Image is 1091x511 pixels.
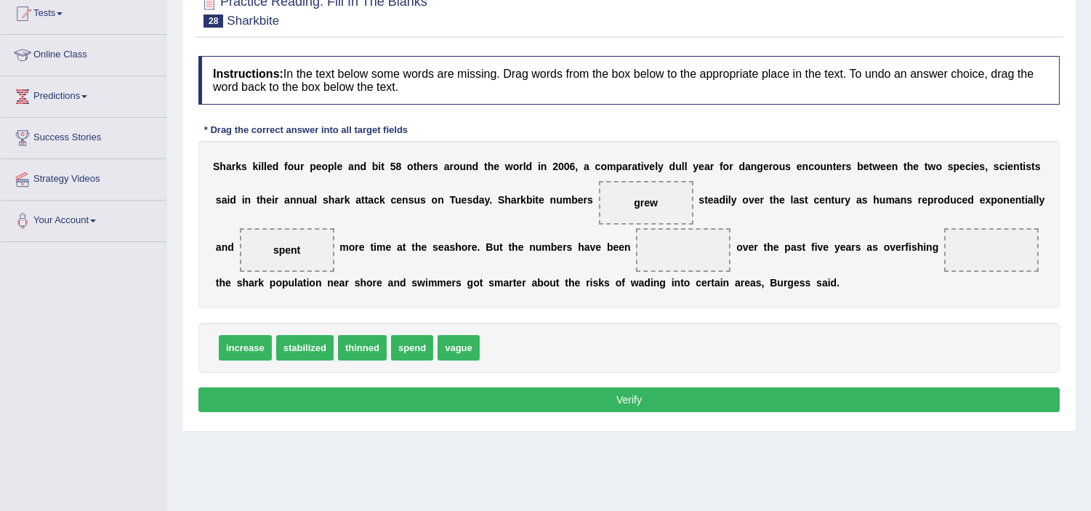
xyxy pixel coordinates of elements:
b: h [260,194,267,206]
b: a [895,194,901,206]
b: s [799,194,805,206]
b: o [814,161,821,172]
b: n [438,194,444,206]
b: u [455,194,462,206]
b: h [773,194,779,206]
b: n [825,194,832,206]
b: d [230,194,236,206]
b: m [607,161,616,172]
b: e [494,161,499,172]
b: l [791,194,794,206]
b: o [322,161,329,172]
b: e [763,161,769,172]
b: e [422,241,427,253]
b: l [685,161,688,172]
b: e [539,194,544,206]
b: a [222,194,228,206]
b: t [257,194,260,206]
b: o [432,194,438,206]
b: e [880,161,886,172]
b: 0 [564,161,570,172]
b: 6 [570,161,576,172]
b: a [511,194,517,206]
b: r [710,161,714,172]
b: t [869,161,873,172]
b: c [957,194,962,206]
b: k [345,194,350,206]
b: s [408,194,414,206]
b: s [467,194,472,206]
b: n [802,161,809,172]
b: h [416,161,423,172]
b: p [328,161,334,172]
b: d [360,161,366,172]
b: o [997,194,1004,206]
b: u [493,241,499,253]
b: r [628,161,632,172]
b: r [467,241,471,253]
b: h [512,241,518,253]
b: a [622,161,628,172]
b: m [563,194,571,206]
b: a [584,161,589,172]
b: e [578,194,584,206]
b: l [682,161,685,172]
b: y [731,194,737,206]
b: w [928,161,936,172]
b: i [272,194,275,206]
b: d [472,194,479,206]
button: Verify [198,387,1060,412]
b: n [466,161,472,172]
b: t [499,241,503,253]
b: 5 [390,161,396,172]
b: B [486,241,493,253]
span: Drop target [944,228,1039,272]
b: e [1007,161,1013,172]
b: t [1020,161,1023,172]
b: d [967,194,974,206]
b: 8 [396,161,402,172]
b: u [294,161,300,172]
b: k [253,161,259,172]
b: t [637,161,641,172]
b: e [518,241,524,253]
b: l [523,161,526,172]
b: s [699,194,704,206]
b: p [616,161,622,172]
b: e [922,194,927,206]
a: Your Account [1,201,166,237]
b: e [1010,194,1015,206]
b: t [365,194,369,206]
b: t [508,241,512,253]
b: m [377,241,385,253]
b: u [302,194,309,206]
a: Predictions [1,76,166,113]
b: S [498,194,504,206]
b: u [460,161,467,172]
b: e [974,161,980,172]
b: e [649,161,655,172]
b: a [745,161,751,172]
b: e [438,241,444,253]
b: s [323,194,329,206]
b: u [779,161,786,172]
b: e [836,161,842,172]
b: d [669,161,676,172]
b: f [284,161,288,172]
b: a [348,161,354,172]
b: t [370,241,374,253]
b: y [1039,194,1045,206]
b: t [903,161,907,172]
b: n [826,161,833,172]
b: e [337,161,343,172]
b: e [779,194,785,206]
b: v [749,194,754,206]
b: e [708,194,714,206]
b: f [720,161,723,172]
b: d [738,161,745,172]
b: r [232,161,235,172]
b: s [432,161,438,172]
b: n [296,194,302,206]
b: c [374,194,379,206]
b: o [773,161,779,172]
